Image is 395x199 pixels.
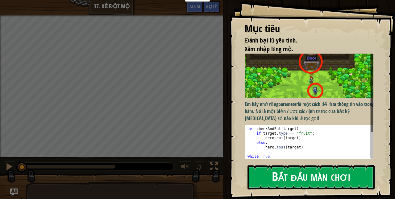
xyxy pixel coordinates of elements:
li: Xâm nhập lăng mộ. [237,45,372,54]
button: Ctrl + P: Pause [3,161,15,174]
span: Ask AI [189,3,200,9]
strong: parameter [278,101,298,108]
button: ♫ [194,161,205,174]
button: Bắt đầu màn chơi [247,165,375,189]
span: Gợi ý [206,3,217,9]
span: ♫ [196,162,202,171]
button: Bật tắt chế độ toàn màn hình [208,161,220,174]
div: Mục tiêu [245,22,373,36]
img: Tomb raider [245,54,378,98]
button: Ask AI [186,1,203,13]
span: Đánh bại lũ yêu tinh. [245,36,297,44]
button: Tùy chỉnh âm lượng [179,161,191,174]
button: Ask AI [10,189,18,196]
li: Đánh bại lũ yêu tinh. [237,36,372,45]
p: Em hãy nhớ rằng là một cách để đưa thông tin vào trong hàm. Nó là một biến được xác định trước củ... [245,101,378,122]
span: Xâm nhập lăng mộ. [245,45,293,53]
